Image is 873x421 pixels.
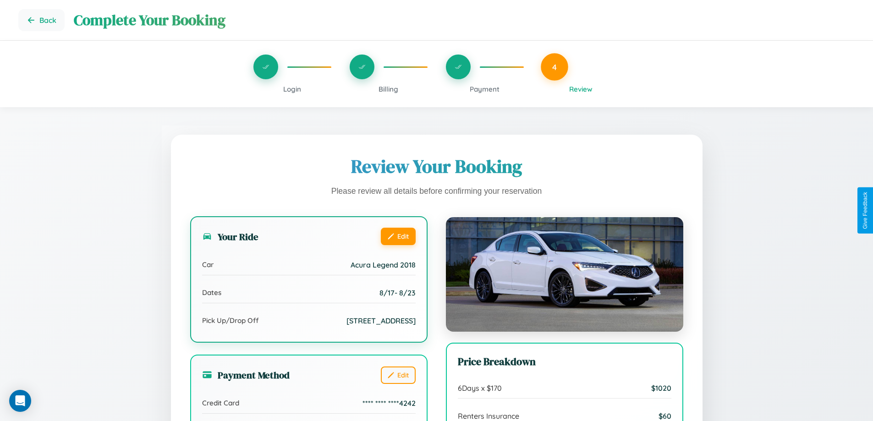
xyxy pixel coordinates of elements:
[202,316,259,325] span: Pick Up/Drop Off
[458,411,519,421] span: Renters Insurance
[190,154,683,179] h1: Review Your Booking
[351,260,416,269] span: Acura Legend 2018
[202,230,258,243] h3: Your Ride
[283,85,301,93] span: Login
[346,316,416,325] span: [STREET_ADDRESS]
[569,85,593,93] span: Review
[659,411,671,421] span: $ 60
[379,85,398,93] span: Billing
[651,383,671,393] span: $ 1020
[9,390,31,412] div: Open Intercom Messenger
[74,10,855,30] h1: Complete Your Booking
[470,85,500,93] span: Payment
[381,228,416,245] button: Edit
[202,260,214,269] span: Car
[202,288,221,297] span: Dates
[552,62,557,72] span: 4
[862,192,868,229] div: Give Feedback
[381,366,416,384] button: Edit
[446,217,683,332] img: Acura Legend
[18,9,65,31] button: Go back
[458,383,502,393] span: 6 Days x $ 170
[379,288,416,297] span: 8 / 17 - 8 / 23
[458,355,671,369] h3: Price Breakdown
[202,368,290,382] h3: Payment Method
[202,399,239,407] span: Credit Card
[190,184,683,199] p: Please review all details before confirming your reservation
